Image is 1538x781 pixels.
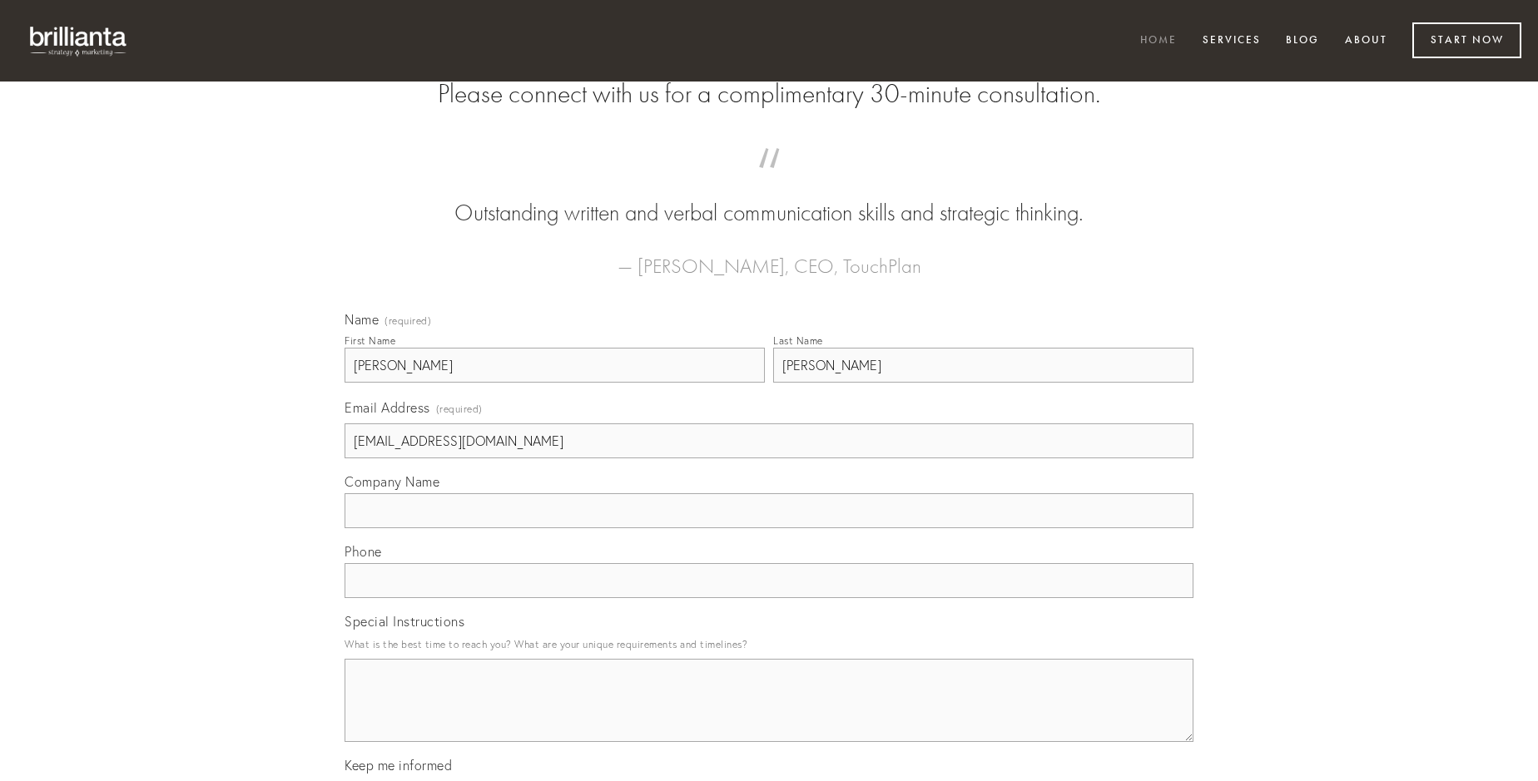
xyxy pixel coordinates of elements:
[17,17,141,65] img: brillianta - research, strategy, marketing
[1334,27,1398,55] a: About
[345,633,1193,655] p: What is the best time to reach you? What are your unique requirements and timelines?
[1129,27,1188,55] a: Home
[436,398,483,420] span: (required)
[1275,27,1330,55] a: Blog
[1192,27,1272,55] a: Services
[345,399,430,416] span: Email Address
[345,78,1193,110] h2: Please connect with us for a complimentary 30-minute consultation.
[371,230,1167,283] figcaption: — [PERSON_NAME], CEO, TouchPlan
[345,473,439,490] span: Company Name
[773,334,823,347] div: Last Name
[345,334,395,347] div: First Name
[371,165,1167,197] span: “
[345,311,379,328] span: Name
[345,757,452,774] span: Keep me informed
[345,613,464,630] span: Special Instructions
[345,543,382,560] span: Phone
[371,165,1167,230] blockquote: Outstanding written and verbal communication skills and strategic thinking.
[384,316,431,326] span: (required)
[1412,22,1521,58] a: Start Now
